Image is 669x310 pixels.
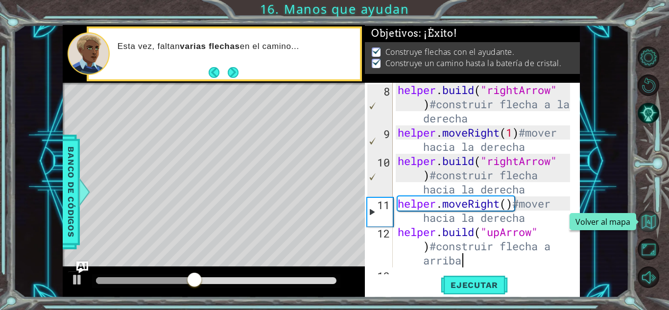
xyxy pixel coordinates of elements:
[367,155,393,198] div: 10
[385,47,515,57] p: Construye flechas con el ayudante.
[63,141,79,242] span: Banco de códigos
[638,211,659,232] button: Volver al mapa
[367,84,393,127] div: 8
[441,280,508,290] span: Ejecutar
[118,41,353,52] p: Esta vez, faltan en el camino...
[372,58,382,66] img: Check mark for checkbox
[638,74,659,96] button: Reiniciar nivel
[209,67,228,78] button: Back
[570,213,636,230] div: Volver al mapa
[367,226,393,269] div: 12
[638,266,659,288] button: Sonido apagado
[419,27,457,39] span: : ¡Éxito!
[638,102,659,124] button: Pista IA
[638,238,659,260] button: Maximizar navegador
[367,269,393,283] div: 13
[180,42,239,51] strong: varias flechas
[68,271,87,291] button: Ctrl + P: Play
[371,27,457,40] span: Objetivos
[639,208,669,236] a: Volver al mapa
[76,262,88,273] button: Ask AI
[385,58,561,69] p: Construye un camino hasta la batería de cristal.
[367,198,393,226] div: 11
[372,47,382,54] img: Check mark for checkbox
[228,67,239,78] button: Next
[367,127,393,155] div: 9
[638,47,659,68] button: Opciones de nivel
[441,274,508,296] button: Shift+Enter: Ejecutar el código.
